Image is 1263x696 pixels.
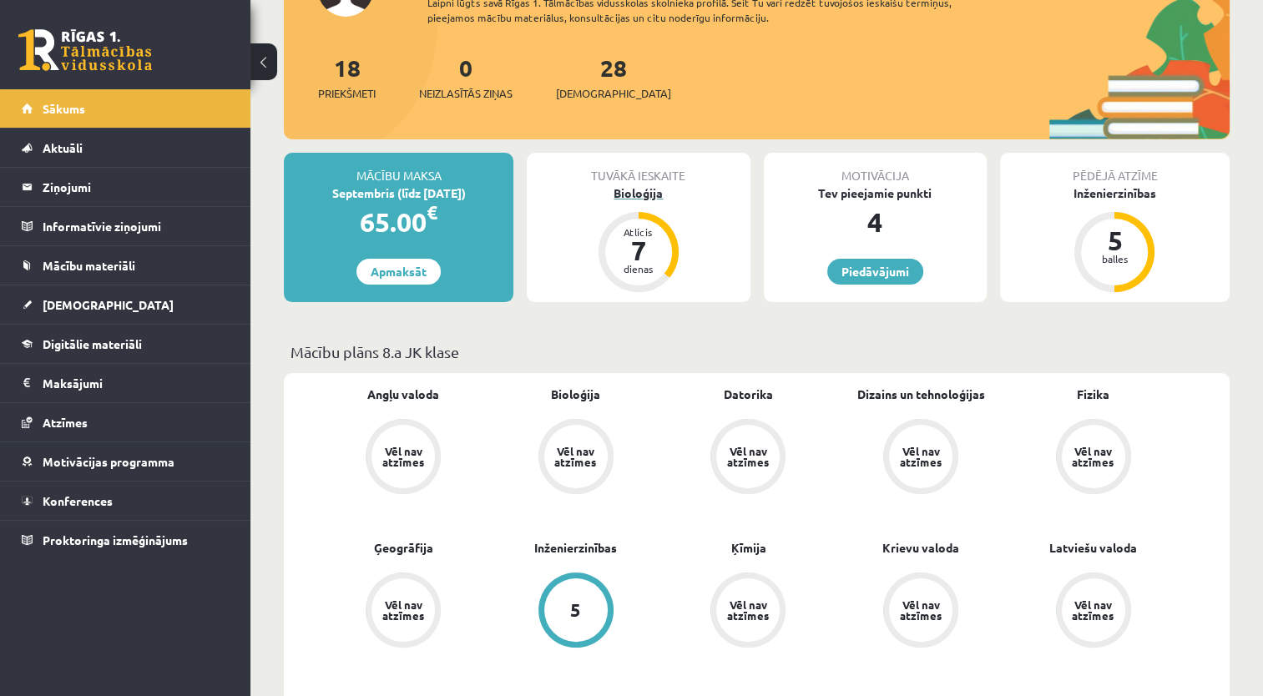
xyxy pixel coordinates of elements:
a: Ķīmija [730,539,765,557]
div: Septembris (līdz [DATE]) [284,184,513,202]
div: Mācību maksa [284,153,513,184]
div: Vēl nav atzīmes [897,599,944,621]
legend: Ziņojumi [43,168,230,206]
span: Proktoringa izmēģinājums [43,532,188,547]
legend: Informatīvie ziņojumi [43,207,230,245]
div: Bioloģija [527,184,750,202]
a: Vēl nav atzīmes [1007,419,1180,497]
a: Maksājumi [22,364,230,402]
div: Vēl nav atzīmes [897,446,944,467]
div: Inženierzinības [1000,184,1230,202]
div: Vēl nav atzīmes [380,446,427,467]
span: Sākums [43,101,85,116]
a: Datorika [724,386,773,403]
a: Vēl nav atzīmes [835,419,1008,497]
a: Mācību materiāli [22,246,230,285]
a: Vēl nav atzīmes [317,419,490,497]
div: Vēl nav atzīmes [380,599,427,621]
a: Vēl nav atzīmes [662,572,835,651]
span: [DEMOGRAPHIC_DATA] [43,297,174,312]
a: Vēl nav atzīmes [490,419,663,497]
a: Aktuāli [22,129,230,167]
a: Vēl nav atzīmes [662,419,835,497]
div: Atlicis [614,227,664,237]
div: 4 [764,202,987,242]
a: Inženierzinības 5 balles [1000,184,1230,295]
a: Atzīmes [22,403,230,441]
p: Mācību plāns 8.a JK klase [290,340,1223,363]
div: 7 [614,237,664,264]
span: Konferences [43,493,113,508]
a: 28[DEMOGRAPHIC_DATA] [556,53,671,102]
a: 5 [490,572,663,651]
span: € [427,200,437,224]
a: Ziņojumi [22,168,230,206]
a: Bioloģija Atlicis 7 dienas [527,184,750,295]
div: Vēl nav atzīmes [725,599,771,621]
span: Atzīmes [43,415,88,430]
span: Digitālie materiāli [43,336,142,351]
a: Motivācijas programma [22,442,230,481]
span: Aktuāli [43,140,83,155]
a: 18Priekšmeti [318,53,376,102]
a: [DEMOGRAPHIC_DATA] [22,285,230,324]
a: Rīgas 1. Tālmācības vidusskola [18,29,152,71]
div: Vēl nav atzīmes [553,446,599,467]
div: Pēdējā atzīme [1000,153,1230,184]
a: Inženierzinības [534,539,617,557]
a: Bioloģija [551,386,600,403]
a: Vēl nav atzīmes [317,572,490,651]
div: Tev pieejamie punkti [764,184,987,202]
a: 0Neizlasītās ziņas [419,53,513,102]
div: 5 [570,601,581,619]
legend: Maksājumi [43,364,230,402]
a: Vēl nav atzīmes [835,572,1008,651]
a: Krievu valoda [882,539,959,557]
div: Vēl nav atzīmes [1070,599,1117,621]
a: Proktoringa izmēģinājums [22,521,230,559]
a: Sākums [22,89,230,128]
div: Vēl nav atzīmes [725,446,771,467]
a: Dizains un tehnoloģijas [857,386,985,403]
span: [DEMOGRAPHIC_DATA] [556,85,671,102]
a: Digitālie materiāli [22,325,230,363]
div: balles [1089,254,1139,264]
a: Ģeogrāfija [374,539,433,557]
a: Angļu valoda [367,386,439,403]
span: Mācību materiāli [43,258,135,273]
span: Priekšmeti [318,85,376,102]
a: Konferences [22,482,230,520]
a: Fizika [1077,386,1109,403]
div: dienas [614,264,664,274]
div: Tuvākā ieskaite [527,153,750,184]
a: Apmaksāt [356,259,441,285]
a: Vēl nav atzīmes [1007,572,1180,651]
a: Informatīvie ziņojumi [22,207,230,245]
span: Motivācijas programma [43,454,174,469]
a: Piedāvājumi [827,259,923,285]
div: Motivācija [764,153,987,184]
a: Latviešu valoda [1049,539,1137,557]
div: 65.00 [284,202,513,242]
span: Neizlasītās ziņas [419,85,513,102]
div: Vēl nav atzīmes [1070,446,1117,467]
div: 5 [1089,227,1139,254]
